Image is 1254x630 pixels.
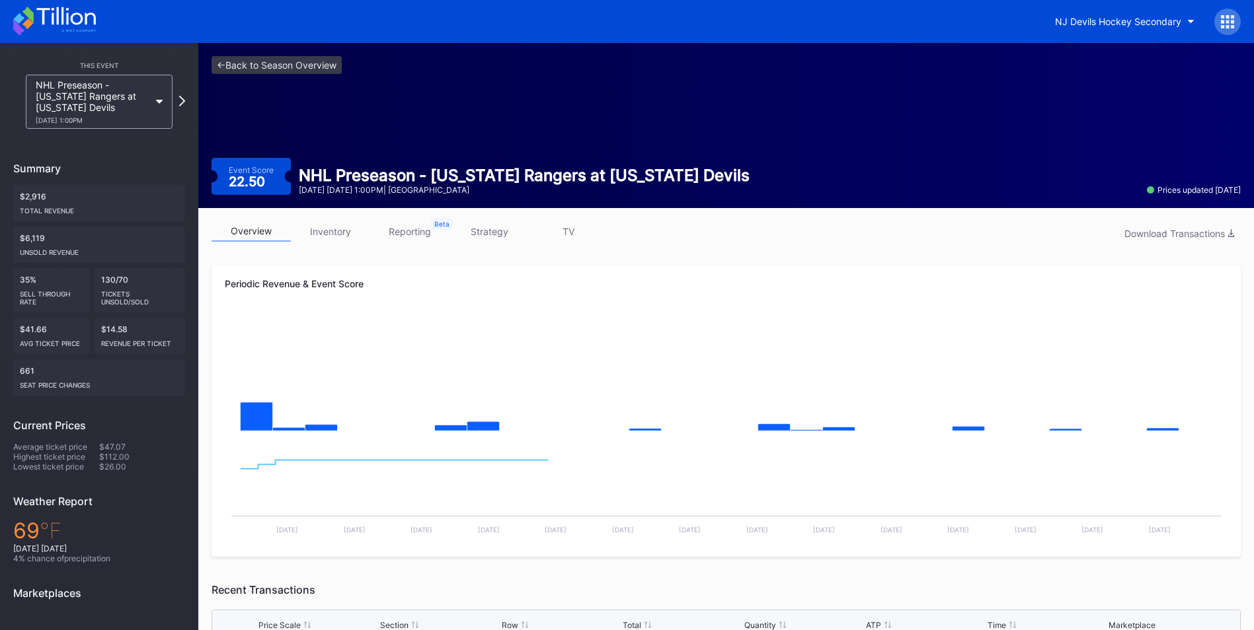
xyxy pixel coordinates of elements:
text: [DATE] [545,526,567,534]
text: [DATE] [947,526,969,534]
a: <-Back to Season Overview [212,56,342,74]
div: Tickets Unsold/Sold [101,285,179,306]
div: $2,916 [13,185,185,221]
text: [DATE] [813,526,835,534]
div: Highest ticket price [13,452,99,462]
text: [DATE] [881,526,902,534]
div: 4 % chance of precipitation [13,553,185,563]
text: [DATE] [1015,526,1037,534]
div: Periodic Revenue & Event Score [225,278,1228,289]
div: NHL Preseason - [US_STATE] Rangers at [US_STATE] Devils [36,79,149,124]
div: Prices updated [DATE] [1147,185,1241,195]
div: Time [988,620,1006,630]
div: Current Prices [13,419,185,432]
div: ATP [866,620,881,630]
a: overview [212,221,291,242]
div: Marketplaces [13,586,185,600]
text: [DATE] [276,526,298,534]
a: reporting [370,221,450,242]
div: [DATE] [DATE] [13,543,185,553]
div: Event Score [229,165,274,175]
div: Average ticket price [13,442,99,452]
text: [DATE] [746,526,768,534]
a: TV [529,221,608,242]
span: ℉ [40,518,61,543]
div: seat price changes [20,376,178,389]
div: NJ Devils Hockey Secondary [1055,16,1181,27]
text: [DATE] [679,526,701,534]
div: $14.58 [95,318,186,354]
button: NJ Devils Hockey Secondary [1045,9,1204,34]
div: Row [502,620,518,630]
div: Section [380,620,409,630]
div: Revenue per ticket [101,334,179,347]
div: Unsold Revenue [20,243,178,256]
text: [DATE] [612,526,634,534]
div: Price Scale [258,620,301,630]
div: Avg ticket price [20,334,83,347]
div: 35% [13,268,89,312]
div: Recent Transactions [212,583,1241,596]
div: Marketplace [1109,620,1156,630]
div: Weather Report [13,495,185,508]
text: [DATE] [411,526,432,534]
div: Sell Through Rate [20,285,83,306]
div: Summary [13,162,185,175]
div: 661 [13,359,185,396]
text: [DATE] [478,526,500,534]
div: $47.07 [99,442,185,452]
text: [DATE] [1081,526,1103,534]
a: strategy [450,221,529,242]
div: Total Revenue [20,201,178,215]
div: Total [623,620,641,630]
div: Download Transactions [1124,228,1234,239]
a: inventory [291,221,370,242]
div: $41.66 [13,318,89,354]
div: [DATE] 1:00PM [36,116,149,124]
div: $26.00 [99,462,185,472]
div: Lowest ticket price [13,462,99,472]
svg: Chart title [225,312,1228,444]
div: $112.00 [99,452,185,462]
text: [DATE] [1149,526,1171,534]
div: [DATE] [DATE] 1:00PM | [GEOGRAPHIC_DATA] [299,185,750,195]
div: 22.50 [229,175,268,188]
div: NHL Preseason - [US_STATE] Rangers at [US_STATE] Devils [299,166,750,185]
div: $6,119 [13,227,185,263]
div: Quantity [744,620,776,630]
div: 130/70 [95,268,186,312]
div: This Event [13,61,185,69]
svg: Chart title [225,444,1228,543]
div: 69 [13,518,185,543]
text: [DATE] [344,526,366,534]
button: Download Transactions [1118,225,1241,242]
